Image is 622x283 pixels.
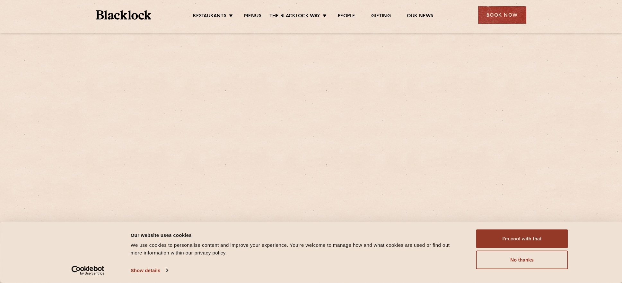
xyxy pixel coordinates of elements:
[476,251,568,269] button: No thanks
[131,266,168,275] a: Show details
[60,266,116,275] a: Usercentrics Cookiebot - opens in a new window
[371,13,390,20] a: Gifting
[269,13,320,20] a: The Blacklock Way
[131,231,462,239] div: Our website uses cookies
[407,13,434,20] a: Our News
[244,13,261,20] a: Menus
[193,13,226,20] a: Restaurants
[476,229,568,248] button: I'm cool with that
[131,241,462,257] div: We use cookies to personalise content and improve your experience. You're welcome to manage how a...
[96,10,152,20] img: BL_Textured_Logo-footer-cropped.svg
[338,13,355,20] a: People
[478,6,526,24] div: Book Now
